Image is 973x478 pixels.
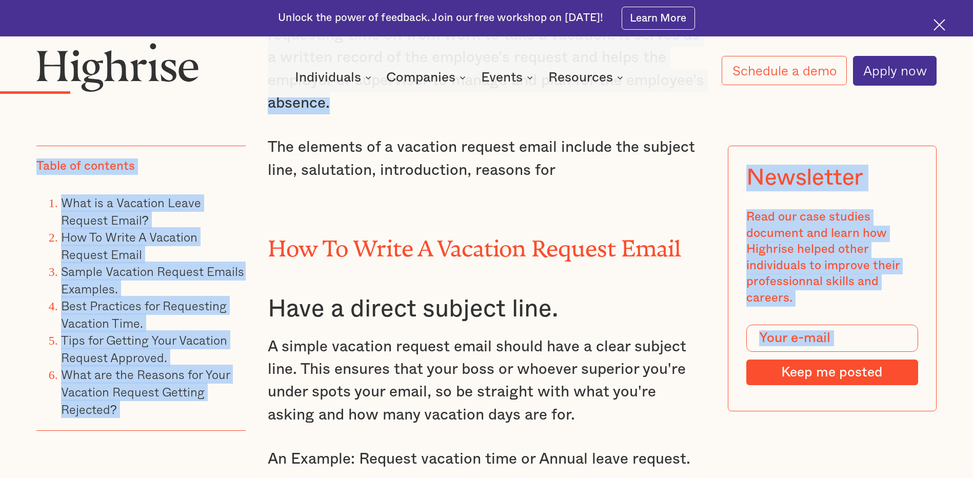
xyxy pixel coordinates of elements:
div: Companies [386,71,469,84]
div: Individuals [295,71,374,84]
h2: How To Write A Vacation Request Email [268,230,705,256]
div: Table of contents [36,158,135,175]
a: Learn More [622,7,695,30]
a: Apply now [853,56,937,86]
div: Events [481,71,536,84]
a: Sample Vacation Request Emails Examples. [61,262,244,298]
a: Tips for Getting Your Vacation Request Approved. [61,331,227,367]
div: Companies [386,71,455,84]
a: What is a Vacation Leave Request Email? [61,193,201,229]
a: Best Practices for Requesting Vacation Time. [61,296,227,333]
p: The elements of a vacation request email include the subject line, salutation, introduction, reas... [268,136,705,182]
div: Resources [548,71,613,84]
a: Schedule a demo [722,56,846,85]
div: Read our case studies document and learn how Highrise helped other individuals to improve their p... [746,209,918,306]
img: Highrise logo [36,43,199,92]
div: Individuals [295,71,361,84]
img: Cross icon [934,19,945,31]
h3: Have a direct subject line. [268,294,705,324]
input: Your e-mail [746,325,918,352]
p: An Example: Request vacation time or Annual leave request. [268,448,705,470]
p: A simple vacation request email should have a clear subject line. This ensures that your boss or ... [268,335,705,427]
a: What are the Reasons for Your Vacation Request Getting Rejected? [61,365,230,419]
div: Events [481,71,523,84]
form: Modal Form [746,325,918,385]
div: Newsletter [746,165,863,191]
a: How To Write A Vacation Request Email [61,227,197,264]
div: Resources [548,71,626,84]
input: Keep me posted [746,360,918,385]
div: Unlock the power of feedback. Join our free workshop on [DATE]! [278,11,603,25]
